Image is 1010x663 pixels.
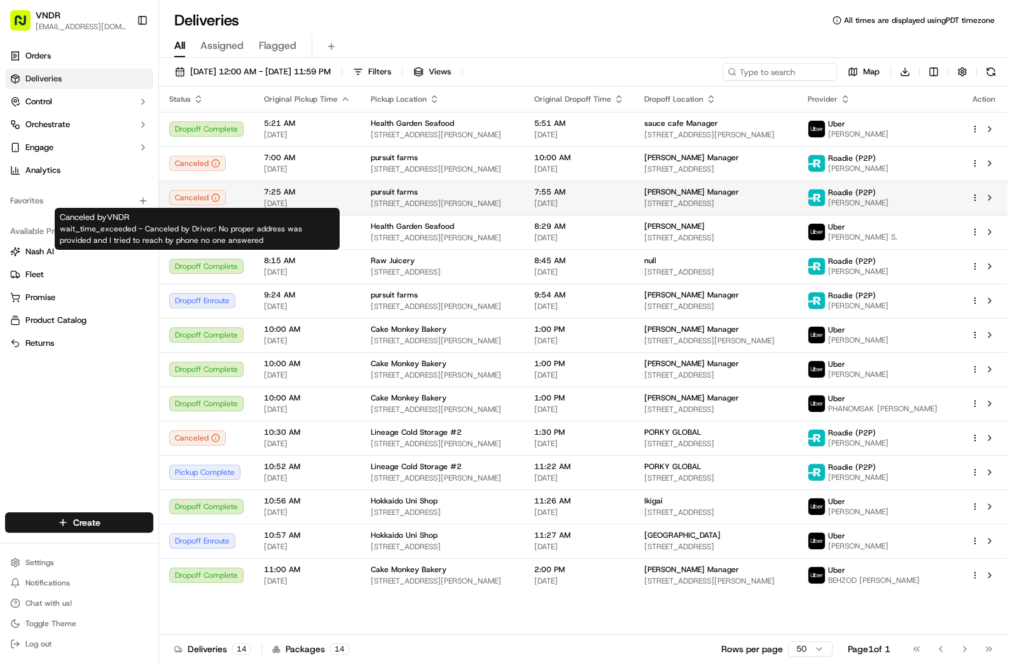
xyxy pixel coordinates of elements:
[828,266,889,277] span: [PERSON_NAME]
[828,335,889,345] span: [PERSON_NAME]
[828,153,876,163] span: Roadie (P2P)
[169,94,191,104] span: Status
[828,198,889,208] span: [PERSON_NAME]
[264,130,350,140] span: [DATE]
[721,643,783,655] p: Rows per page
[534,336,624,346] span: [DATE]
[534,542,624,552] span: [DATE]
[10,269,148,280] a: Fleet
[534,187,624,197] span: 7:55 AM
[371,290,418,300] span: pursuit farms
[232,643,251,655] div: 14
[644,404,787,414] span: [STREET_ADDRESS]
[848,643,890,655] div: Page 1 of 1
[644,507,787,517] span: [STREET_ADDRESS]
[828,472,889,482] span: [PERSON_NAME]
[371,198,514,208] span: [STREET_ADDRESS][PERSON_NAME]
[25,232,36,242] img: 1736555255976-a54dd68f-1ca7-489b-9aae-adbdc363a1c4
[264,439,350,449] span: [DATE]
[264,118,350,128] span: 5:21 AM
[534,404,624,414] span: [DATE]
[644,564,739,575] span: [PERSON_NAME] Manager
[264,542,350,552] span: [DATE]
[371,542,514,552] span: [STREET_ADDRESS]
[808,292,825,309] img: roadie-logo-v2.jpg
[169,190,226,205] button: Canceled
[113,197,139,207] span: [DATE]
[828,359,845,369] span: Uber
[264,576,350,586] span: [DATE]
[534,507,624,517] span: [DATE]
[808,567,825,584] img: uber-new-logo.jpeg
[5,46,153,66] a: Orders
[264,427,350,437] span: 10:30 AM
[5,635,153,653] button: Log out
[107,285,118,296] div: 💻
[5,310,153,331] button: Product Catalog
[644,164,787,174] span: [STREET_ADDRESS]
[644,153,739,163] span: [PERSON_NAME] Manager
[264,530,350,540] span: 10:57 AM
[534,118,624,128] span: 5:51 AM
[808,189,825,206] img: roadie-logo-v2.jpg
[828,129,889,139] span: [PERSON_NAME]
[534,564,624,575] span: 2:00 PM
[5,137,153,158] button: Engage
[5,574,153,592] button: Notifications
[10,292,148,303] a: Promise
[264,153,350,163] span: 7:00 AM
[371,256,415,266] span: Raw Juicery
[13,13,38,38] img: Nash
[13,51,232,71] p: Welcome 👋
[13,219,33,240] img: Masood Aslam
[90,315,154,325] a: Powered byPylon
[828,575,920,585] span: BEHZOD [PERSON_NAME]
[174,10,239,31] h1: Deliveries
[644,301,787,311] span: [STREET_ADDRESS]
[828,404,937,414] span: PHANOMSAK [PERSON_NAME]
[216,125,232,140] button: Start new chat
[644,290,739,300] span: [PERSON_NAME] Manager
[429,66,451,78] span: Views
[25,50,51,62] span: Orders
[644,530,721,540] span: [GEOGRAPHIC_DATA]
[5,69,153,89] a: Deliveries
[534,164,624,174] span: [DATE]
[264,393,350,403] span: 10:00 AM
[828,222,845,232] span: Uber
[644,198,787,208] span: [STREET_ADDRESS]
[371,496,438,506] span: Hokkaido Uni Shop
[36,9,60,22] span: VNDR
[25,578,70,588] span: Notifications
[644,439,787,449] span: [STREET_ADDRESS]
[25,119,70,130] span: Orchestrate
[73,516,100,529] span: Create
[844,15,995,25] span: All times are displayed using PDT timezone
[368,66,391,78] span: Filters
[25,619,76,629] span: Toggle Theme
[371,461,462,472] span: Lineage Cold Storage #2
[828,325,845,335] span: Uber
[5,160,153,181] a: Analytics
[534,153,624,163] span: 10:00 AM
[863,66,880,78] span: Map
[25,639,52,649] span: Log out
[264,187,350,197] span: 7:25 AM
[371,564,446,575] span: Cake Monkey Bakery
[25,315,86,326] span: Product Catalog
[828,369,889,379] span: [PERSON_NAME]
[264,267,350,277] span: [DATE]
[5,221,153,242] div: Available Products
[264,507,350,517] span: [DATE]
[5,191,153,211] div: Favorites
[39,197,103,207] span: [PERSON_NAME]
[808,327,825,343] img: uber-new-logo.jpeg
[828,163,889,174] span: [PERSON_NAME]
[36,22,127,32] button: [EMAIL_ADDRESS][DOMAIN_NAME]
[644,576,787,586] span: [STREET_ADDRESS][PERSON_NAME]
[197,163,232,178] button: See all
[828,290,876,301] span: Roadie (P2P)
[25,292,55,303] span: Promise
[828,496,845,507] span: Uber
